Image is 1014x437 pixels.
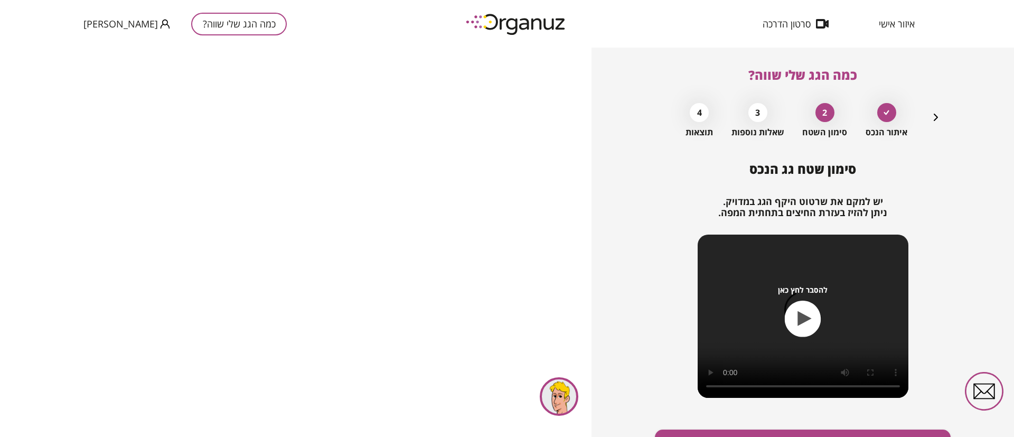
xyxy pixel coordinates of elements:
[748,66,857,83] span: כמה הגג שלי שווה?
[686,127,713,137] span: תוצאות
[731,127,784,137] span: שאלות נוספות
[802,127,847,137] span: סימון השטח
[191,13,287,35] button: כמה הגג שלי שווה?
[83,17,170,31] button: [PERSON_NAME]
[778,285,828,294] span: להסבר לחץ כאן
[863,18,931,29] button: איזור אישי
[747,18,844,29] button: סרטון הדרכה
[815,103,834,122] div: 2
[763,18,811,29] span: סרטון הדרכה
[748,103,767,122] div: 3
[690,103,709,122] div: 4
[458,10,575,39] img: logo
[866,127,907,137] span: איתור הנכס
[83,18,158,29] span: [PERSON_NAME]
[749,160,856,178] span: סימון שטח גג הנכס
[879,18,915,29] span: איזור אישי
[655,196,951,219] h2: יש למקם את שרטוט היקף הגג במדויק. ניתן להזיז בעזרת החיצים בתחתית המפה.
